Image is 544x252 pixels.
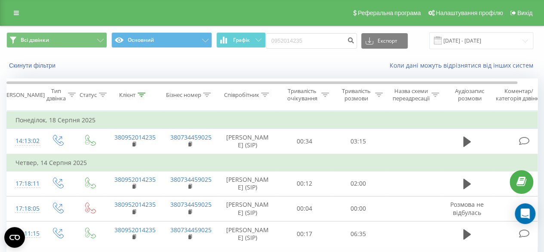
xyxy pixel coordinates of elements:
div: Тип дзвінка [46,87,66,102]
a: Коли дані можуть відрізнятися вiд інших систем [390,61,538,69]
div: 17:11:15 [15,225,33,242]
span: Вихід [517,9,532,16]
a: 380952014235 [114,175,156,184]
div: Статус [80,91,97,99]
td: 02:00 [332,171,385,196]
button: Скинути фільтри [6,62,60,69]
div: 17:18:05 [15,200,33,217]
span: Реферальна програма [358,9,421,16]
div: Аудіозапис розмови [449,87,490,102]
td: [PERSON_NAME] (SIP) [218,196,278,221]
button: Основний [111,32,212,48]
div: [PERSON_NAME] [1,91,45,99]
td: 00:04 [278,196,332,221]
div: Назва схеми переадресації [392,87,429,102]
td: 06:35 [332,221,385,246]
a: 380734459025 [170,200,212,208]
td: 00:12 [278,171,332,196]
td: 00:00 [332,196,385,221]
input: Пошук за номером [266,33,357,49]
div: Коментар/категорія дзвінка [494,87,544,102]
a: 380952014235 [114,200,156,208]
div: 14:13:02 [15,133,33,149]
div: Клієнт [119,91,135,99]
div: 17:18:11 [15,175,33,192]
span: Розмова не відбулась [450,200,484,216]
td: 00:34 [278,129,332,154]
a: 380734459025 [170,226,212,234]
a: 380734459025 [170,175,212,184]
td: 00:17 [278,221,332,246]
span: Налаштування профілю [436,9,503,16]
a: 380734459025 [170,133,212,141]
td: 03:15 [332,129,385,154]
button: Всі дзвінки [6,32,107,48]
div: Бізнес номер [166,91,201,99]
a: 380952014235 [114,226,156,234]
button: Експорт [361,33,408,49]
div: Open Intercom Messenger [515,203,535,224]
div: Співробітник [224,91,259,99]
td: [PERSON_NAME] (SIP) [218,221,278,246]
td: [PERSON_NAME] (SIP) [218,171,278,196]
button: Графік [216,32,266,48]
div: Тривалість розмови [339,87,373,102]
div: Тривалість очікування [285,87,319,102]
td: [PERSON_NAME] (SIP) [218,129,278,154]
span: Графік [233,37,250,43]
a: 380952014235 [114,133,156,141]
span: Всі дзвінки [21,37,49,44]
button: Open CMP widget [4,227,25,248]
